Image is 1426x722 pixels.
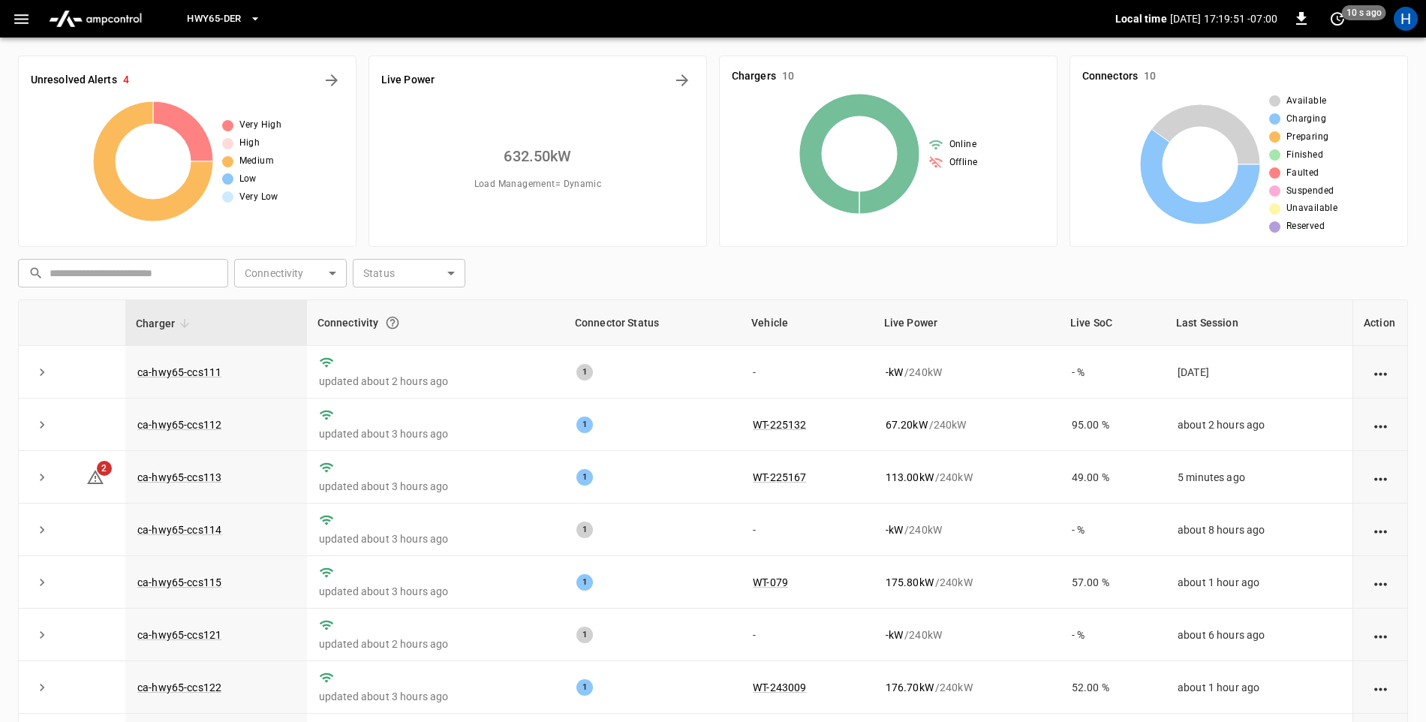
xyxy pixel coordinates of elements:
button: expand row [31,624,53,646]
img: ampcontrol.io logo [43,5,148,33]
div: 1 [576,469,593,486]
span: Charging [1286,112,1326,127]
button: HWY65-DER [181,5,266,34]
span: Very High [239,118,282,133]
p: updated about 3 hours ago [319,584,552,599]
div: profile-icon [1394,7,1418,31]
div: / 240 kW [886,417,1048,432]
p: updated about 2 hours ago [319,374,552,389]
button: All Alerts [320,68,344,92]
div: 1 [576,574,593,591]
p: updated about 3 hours ago [319,689,552,704]
div: 1 [576,627,593,643]
button: Connection between the charger and our software. [379,309,406,336]
button: Energy Overview [670,68,694,92]
span: Load Management = Dynamic [474,177,602,192]
p: Local time [1115,11,1167,26]
a: WT-243009 [753,681,806,693]
td: 57.00 % [1060,556,1166,609]
h6: Live Power [381,72,435,89]
span: HWY65-DER [187,11,241,28]
p: [DATE] 17:19:51 -07:00 [1170,11,1277,26]
h6: 10 [1144,68,1156,85]
span: Medium [239,154,274,169]
p: 175.80 kW [886,575,934,590]
td: - [741,346,874,399]
td: - [741,504,874,556]
h6: 632.50 kW [504,144,571,168]
th: Connector Status [564,300,741,346]
td: [DATE] [1166,346,1352,399]
a: WT-225167 [753,471,806,483]
p: - kW [886,627,903,642]
a: WT-079 [753,576,788,588]
span: Very Low [239,190,278,205]
h6: 10 [782,68,794,85]
td: about 8 hours ago [1166,504,1352,556]
span: Offline [949,155,978,170]
span: High [239,136,260,151]
span: Suspended [1286,184,1334,199]
td: about 1 hour ago [1166,556,1352,609]
h6: Chargers [732,68,776,85]
th: Live SoC [1060,300,1166,346]
div: action cell options [1371,417,1390,432]
td: 52.00 % [1060,661,1166,714]
p: updated about 3 hours ago [319,531,552,546]
p: 176.70 kW [886,680,934,695]
span: Preparing [1286,130,1329,145]
div: action cell options [1371,522,1390,537]
p: - kW [886,365,903,380]
p: 67.20 kW [886,417,928,432]
a: ca-hwy65-ccs115 [137,576,221,588]
div: action cell options [1371,365,1390,380]
div: 1 [576,364,593,381]
td: 95.00 % [1060,399,1166,451]
button: expand row [31,519,53,541]
div: / 240 kW [886,470,1048,485]
div: / 240 kW [886,627,1048,642]
button: expand row [31,676,53,699]
div: / 240 kW [886,522,1048,537]
button: expand row [31,361,53,384]
span: 2 [97,461,112,476]
a: ca-hwy65-ccs121 [137,629,221,641]
td: - % [1060,346,1166,399]
div: / 240 kW [886,680,1048,695]
div: / 240 kW [886,365,1048,380]
h6: Connectors [1082,68,1138,85]
span: Low [239,172,257,187]
th: Live Power [874,300,1060,346]
th: Last Session [1166,300,1352,346]
a: WT-225132 [753,419,806,431]
span: Finished [1286,148,1323,163]
p: 113.00 kW [886,470,934,485]
span: Reserved [1286,219,1325,234]
h6: Unresolved Alerts [31,72,117,89]
span: Available [1286,94,1327,109]
div: 1 [576,417,593,433]
td: 5 minutes ago [1166,451,1352,504]
td: about 1 hour ago [1166,661,1352,714]
td: - % [1060,504,1166,556]
button: expand row [31,414,53,436]
div: action cell options [1371,575,1390,590]
a: ca-hwy65-ccs113 [137,471,221,483]
th: Action [1352,300,1407,346]
th: Vehicle [741,300,874,346]
button: expand row [31,466,53,489]
a: 2 [86,471,104,483]
div: action cell options [1371,627,1390,642]
a: ca-hwy65-ccs111 [137,366,221,378]
div: 1 [576,679,593,696]
div: Connectivity [317,309,554,336]
button: set refresh interval [1325,7,1349,31]
a: ca-hwy65-ccs122 [137,681,221,693]
div: action cell options [1371,680,1390,695]
td: - % [1060,609,1166,661]
span: Unavailable [1286,201,1337,216]
div: action cell options [1371,470,1390,485]
p: - kW [886,522,903,537]
span: Charger [136,314,194,332]
a: ca-hwy65-ccs114 [137,524,221,536]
